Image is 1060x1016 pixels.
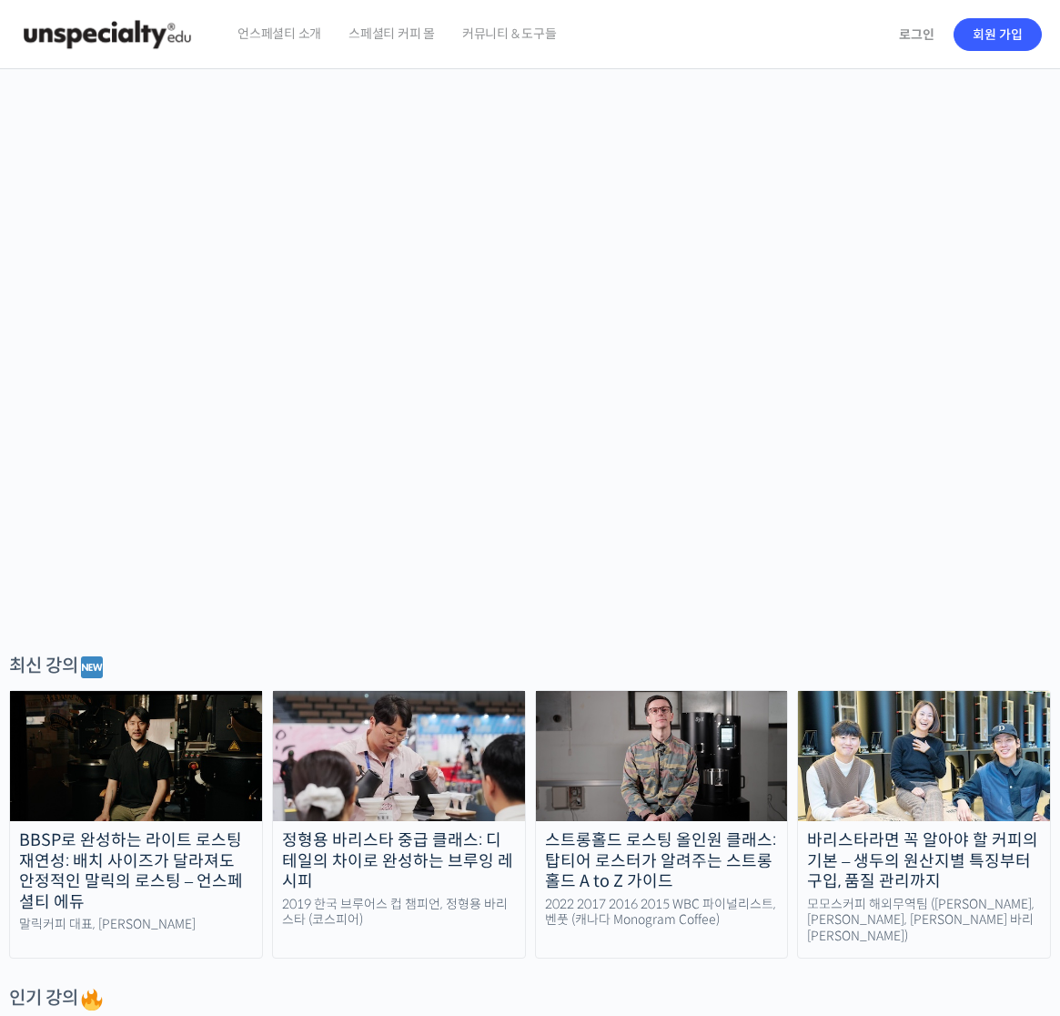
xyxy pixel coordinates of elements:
[798,830,1050,892] div: 바리스타라면 꼭 알아야 할 커피의 기본 – 생두의 원산지별 특징부터 구입, 품질 관리까지
[954,18,1042,51] a: 회원 가입
[273,691,525,822] img: advanced-brewing_course-thumbnail.jpeg
[81,989,103,1011] img: 🔥
[273,830,525,892] div: 정형용 바리스타 중급 클래스: 디테일의 차이로 완성하는 브루잉 레시피
[272,690,526,960] a: 정형용 바리스타 중급 클래스: 디테일의 차이로 완성하는 브루잉 레시피 2019 한국 브루어스 컵 챔피언, 정형용 바리스타 (코스피어)
[10,691,262,822] img: malic-roasting-class_course-thumbnail.jpg
[9,654,1051,681] div: 최신 강의
[9,986,1051,1013] div: 인기 강의
[9,690,263,960] a: BBSP로 완성하는 라이트 로스팅 재연성: 배치 사이즈가 달라져도 안정적인 말릭의 로스팅 – 언스페셜티 에듀 말릭커피 대표, [PERSON_NAME]
[536,691,788,822] img: stronghold-roasting_course-thumbnail.jpg
[81,656,103,678] img: 🆕
[10,830,262,912] div: BBSP로 완성하는 라이트 로스팅 재연성: 배치 사이즈가 달라져도 안정적인 말릭의 로스팅 – 언스페셜티 에듀
[536,897,788,929] div: 2022 2017 2016 2015 WBC 파이널리스트, 벤풋 (캐나다 Monogram Coffee)
[10,917,262,933] div: 말릭커피 대표, [PERSON_NAME]
[798,897,1050,945] div: 모모스커피 해외무역팀 ([PERSON_NAME], [PERSON_NAME], [PERSON_NAME] 바리[PERSON_NAME])
[535,690,789,960] a: 스트롱홀드 로스팅 올인원 클래스: 탑티어 로스터가 알려주는 스트롱홀드 A to Z 가이드 2022 2017 2016 2015 WBC 파이널리스트, 벤풋 (캐나다 Monogra...
[536,830,788,892] div: 스트롱홀드 로스팅 올인원 클래스: 탑티어 로스터가 알려주는 스트롱홀드 A to Z 가이드
[888,14,945,56] a: 로그인
[273,897,525,929] div: 2019 한국 브루어스 컵 챔피언, 정형용 바리스타 (코스피어)
[798,691,1050,822] img: momos_course-thumbnail.jpg
[797,690,1051,960] a: 바리스타라면 꼭 알아야 할 커피의 기본 – 생두의 원산지별 특징부터 구입, 품질 관리까지 모모스커피 해외무역팀 ([PERSON_NAME], [PERSON_NAME], [PER...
